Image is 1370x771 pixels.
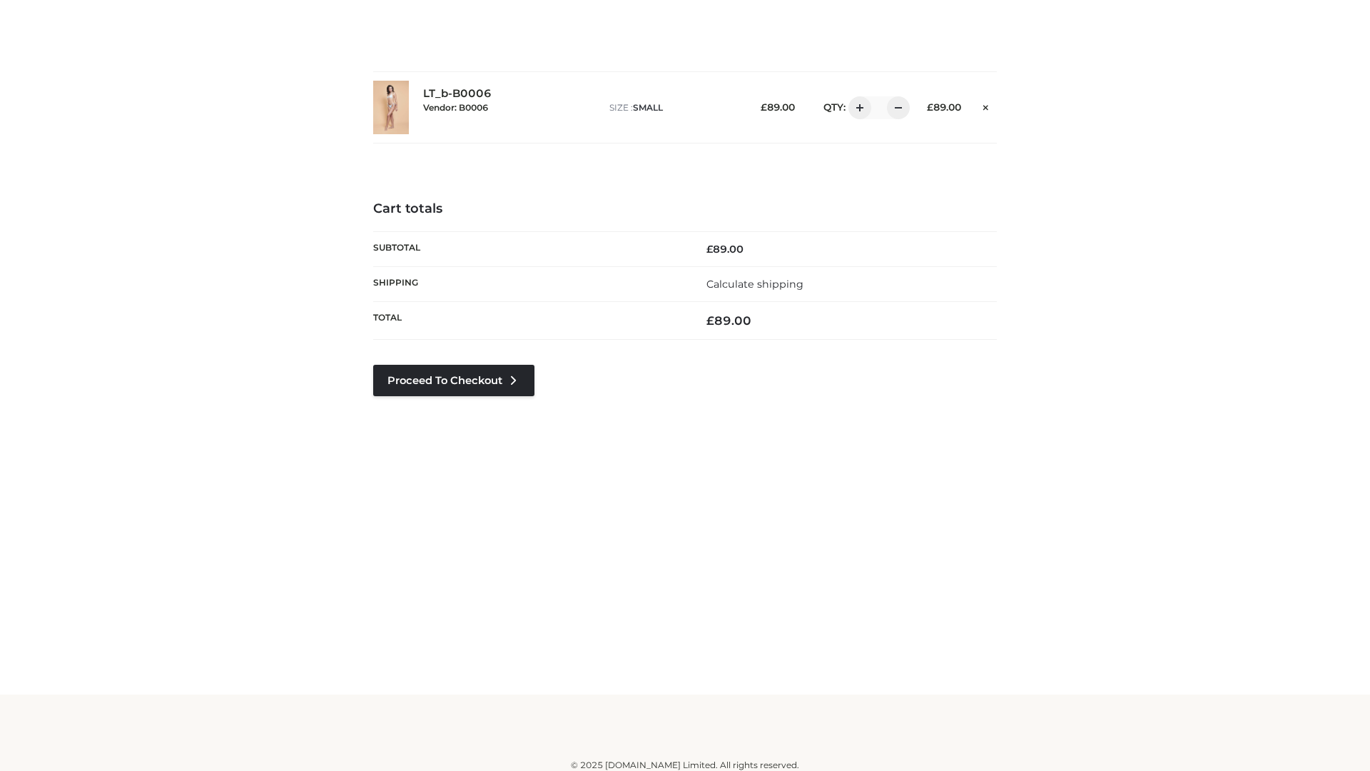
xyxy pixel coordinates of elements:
span: £ [706,313,714,328]
div: QTY: [809,96,905,119]
small: Vendor: B0006 [423,102,488,113]
a: Proceed to Checkout [373,365,534,396]
span: £ [927,101,933,113]
bdi: 89.00 [706,313,751,328]
bdi: 89.00 [706,243,744,256]
th: Shipping [373,266,685,301]
h4: Cart totals [373,201,997,217]
bdi: 89.00 [761,101,795,113]
a: Remove this item [975,96,997,115]
span: £ [706,243,713,256]
th: Subtotal [373,231,685,266]
div: LT_b-B0006 [423,87,595,127]
span: £ [761,101,767,113]
p: size : [609,101,739,114]
span: SMALL [633,102,663,113]
bdi: 89.00 [927,101,961,113]
th: Total [373,302,685,340]
a: Calculate shipping [706,278,803,291]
